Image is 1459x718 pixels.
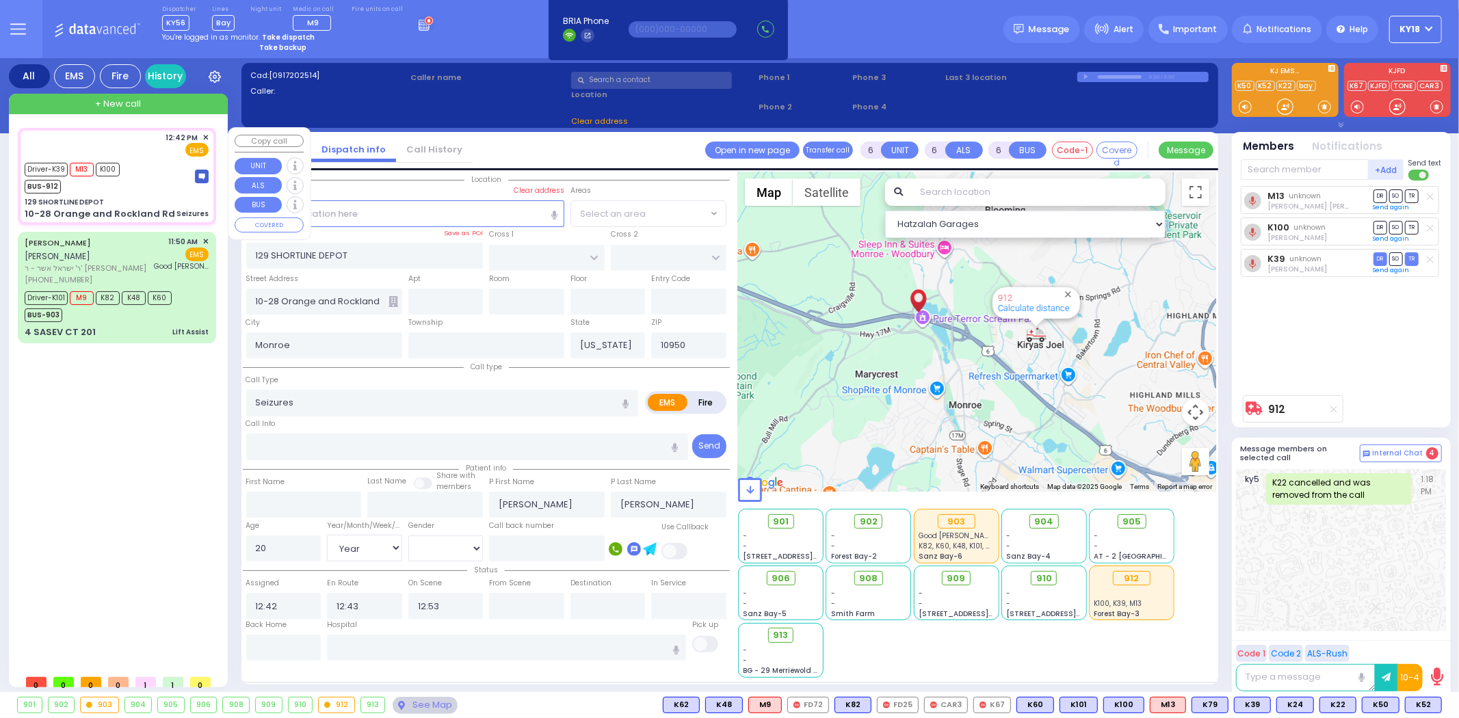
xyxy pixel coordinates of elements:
[1241,159,1369,180] input: Search member
[1389,221,1403,234] span: SO
[1026,326,1047,343] div: 912
[202,236,209,248] span: ✕
[1389,189,1403,202] span: SO
[489,578,531,589] label: From Scene
[9,64,50,88] div: All
[945,142,983,159] button: ALS
[95,97,141,111] span: + New call
[1417,81,1443,91] a: CAR3
[1103,697,1144,713] div: K100
[1389,252,1403,265] span: SO
[744,655,748,665] span: -
[774,628,789,642] span: 913
[1173,23,1217,36] span: Important
[464,362,509,372] span: Call type
[1373,203,1410,211] a: Send again
[759,72,847,83] span: Phone 1
[1016,697,1054,713] div: BLS
[464,174,508,185] span: Location
[1373,252,1387,265] span: DR
[930,702,937,708] img: red-radio-icon.svg
[96,291,120,305] span: K82
[1313,139,1383,155] button: Notifications
[246,200,564,226] input: Search location here
[881,142,919,159] button: UNIT
[745,178,793,206] button: Show street map
[1421,473,1438,505] span: 1:18 PM
[744,551,873,561] span: [STREET_ADDRESS][PERSON_NAME]
[162,15,189,31] span: KY56
[96,163,120,176] span: K100
[289,697,313,713] div: 910
[246,418,276,429] label: Call Info
[661,522,709,533] label: Use Callback
[919,541,997,551] span: K82, K60, K48, K101, M9
[705,697,743,713] div: BLS
[1006,588,1010,598] span: -
[25,291,68,305] span: Driver-K101
[212,5,235,14] label: Lines
[393,697,457,714] div: See map
[1276,697,1314,713] div: BLS
[1389,16,1442,43] button: KY18
[1267,254,1285,264] a: K39
[307,17,319,28] span: M9
[571,89,754,101] label: Location
[1400,23,1421,36] span: KY18
[1405,221,1419,234] span: TR
[852,101,941,113] span: Phone 4
[408,274,421,284] label: Apt
[25,325,96,339] div: 4 SASEV CT 201
[611,477,656,488] label: P Last Name
[1006,531,1010,541] span: -
[25,274,92,285] span: [PHONE_NUMBER]
[250,5,281,14] label: Night unit
[246,520,260,531] label: Age
[410,72,566,83] label: Caller name
[831,588,835,598] span: -
[787,697,829,713] div: FD72
[436,481,471,492] span: members
[1276,697,1314,713] div: K24
[293,5,336,14] label: Medic on call
[18,697,42,713] div: 901
[1182,178,1209,206] button: Toggle fullscreen view
[692,620,718,630] label: Pick up
[269,70,319,81] span: [0917202514]
[352,5,403,14] label: Fire units on call
[1235,81,1254,91] a: K50
[25,237,91,248] a: [PERSON_NAME]
[1360,444,1442,462] button: Internal Chat 4
[25,197,104,207] div: 129 SHORTLINE DEPOT
[1150,697,1186,713] div: M13
[1267,191,1285,201] a: M13
[793,178,860,206] button: Show satellite imagery
[195,170,209,183] img: message-box.svg
[1241,444,1360,462] h5: Message members on selected call
[489,229,514,240] label: Cross 1
[223,697,249,713] div: 908
[1234,697,1271,713] div: K39
[744,588,748,598] span: -
[831,609,875,619] span: Smith Farm
[1256,81,1275,91] a: K52
[1397,664,1423,691] button: 10-4
[1006,541,1010,551] span: -
[1113,571,1151,586] div: 912
[629,21,737,38] input: (000)000-00000
[946,72,1077,83] label: Last 3 location
[831,531,835,541] span: -
[744,531,748,541] span: -
[748,697,782,713] div: ALS
[911,178,1165,206] input: Search location
[250,85,406,97] label: Caller:
[793,702,800,708] img: red-radio-icon.svg
[163,677,183,687] span: 1
[973,697,1011,713] div: K67
[1122,515,1141,529] span: 905
[772,572,790,585] span: 906
[514,185,564,196] label: Clear address
[1159,142,1213,159] button: Message
[212,15,235,31] span: Bay
[1029,23,1070,36] span: Message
